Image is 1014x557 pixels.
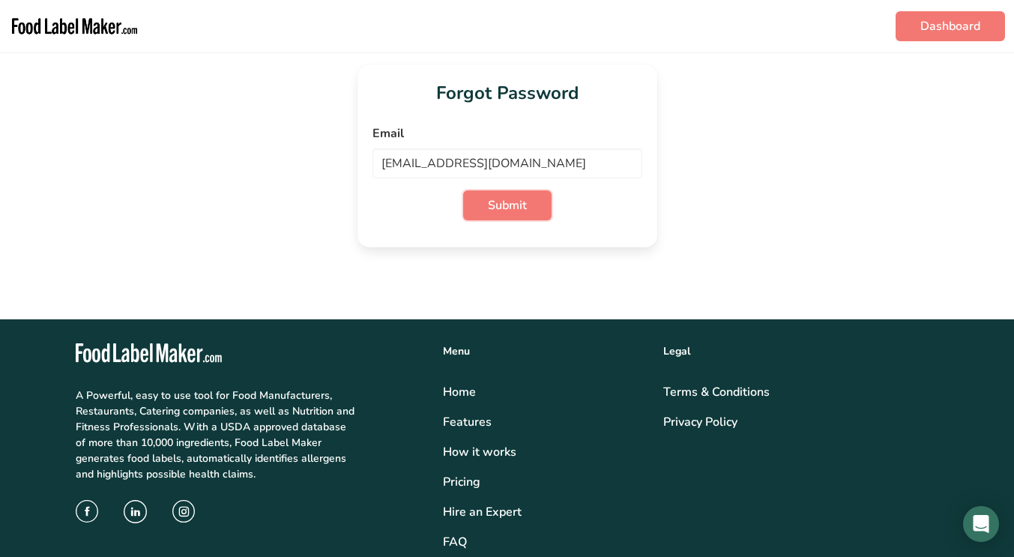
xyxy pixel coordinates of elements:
[443,473,645,491] a: Pricing
[663,413,939,431] a: Privacy Policy
[372,124,642,142] label: Email
[963,506,999,542] div: Open Intercom Messenger
[372,79,642,106] h1: Forgot Password
[463,190,552,220] button: Submit
[663,343,939,359] div: Legal
[443,503,645,521] a: Hire an Expert
[443,343,645,359] div: Menu
[443,443,645,461] div: How it works
[443,383,645,401] a: Home
[9,6,140,46] img: Food Label Maker
[76,388,355,482] p: A Powerful, easy to use tool for Food Manufacturers, Restaurants, Catering companies, as well as ...
[663,383,939,401] a: Terms & Conditions
[488,196,527,214] span: Submit
[443,413,645,431] a: Features
[896,11,1005,41] a: Dashboard
[443,533,645,551] a: FAQ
